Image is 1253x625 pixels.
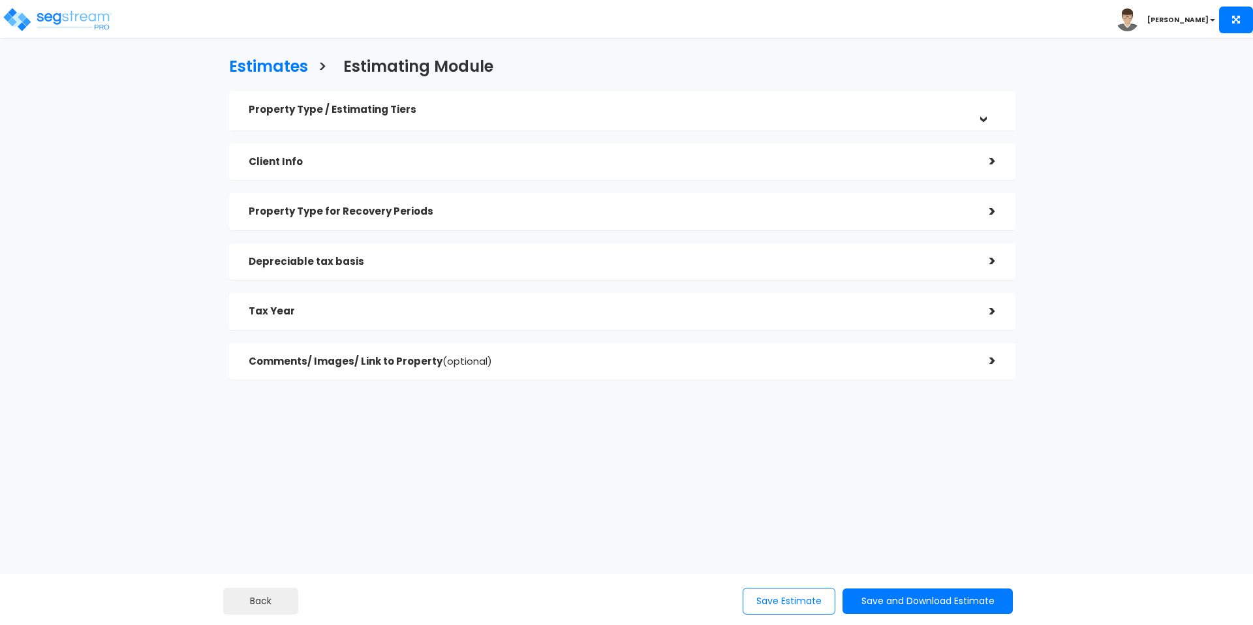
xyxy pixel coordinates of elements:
[318,58,327,78] h3: >
[743,588,835,615] button: Save Estimate
[970,151,996,172] div: >
[442,354,492,368] span: (optional)
[1147,15,1209,25] b: [PERSON_NAME]
[249,104,970,115] h5: Property Type / Estimating Tiers
[223,588,298,615] a: Back
[333,45,493,85] a: Estimating Module
[970,351,996,371] div: >
[970,251,996,271] div: >
[249,206,970,217] h5: Property Type for Recovery Periods
[343,58,493,78] h3: Estimating Module
[843,588,1013,614] button: Save and Download Estimate
[249,256,970,267] h5: Depreciable tax basis
[229,58,308,78] h3: Estimates
[2,7,113,33] img: logo_pro_r.png
[249,356,970,367] h5: Comments/ Images/ Link to Property
[1116,8,1139,31] img: avatar.png
[219,45,308,85] a: Estimates
[972,97,993,123] div: >
[970,301,996,322] div: >
[970,202,996,222] div: >
[249,306,970,317] h5: Tax Year
[249,157,970,168] h5: Client Info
